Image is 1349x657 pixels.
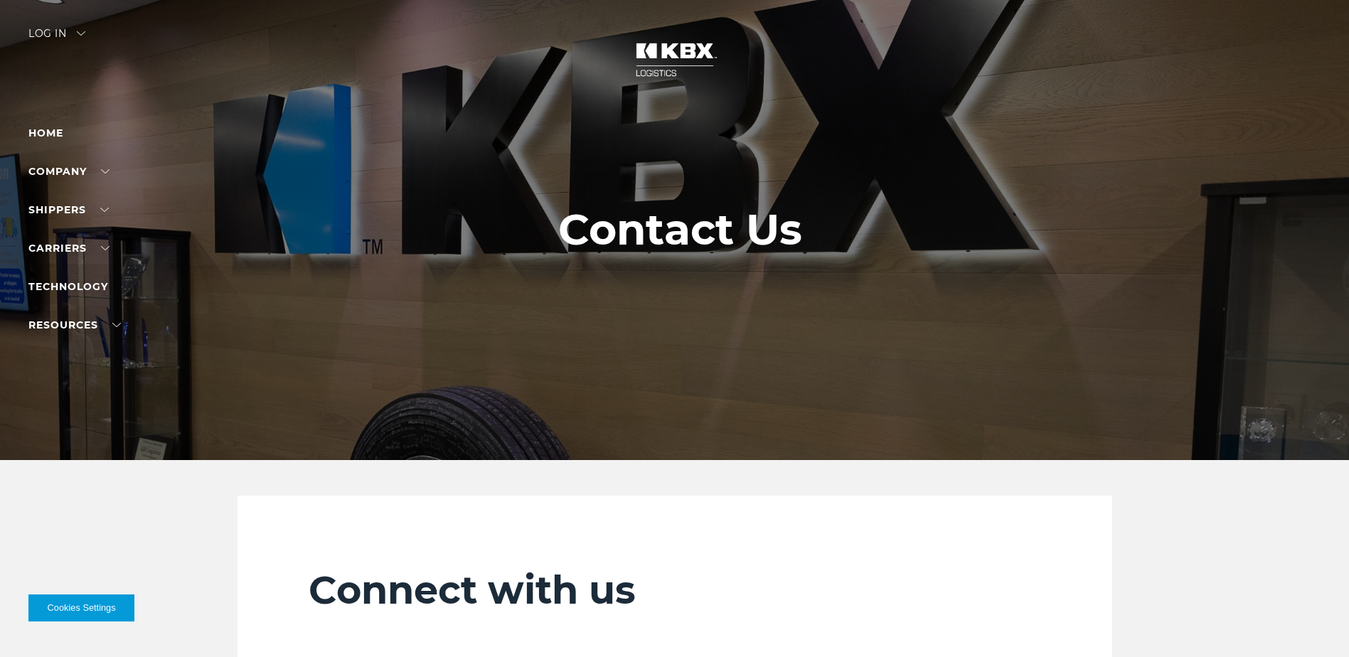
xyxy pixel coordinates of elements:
[558,205,802,254] h1: Contact Us
[28,280,108,293] a: Technology
[28,203,109,216] a: SHIPPERS
[28,127,63,139] a: Home
[28,242,110,255] a: Carriers
[28,319,121,331] a: RESOURCES
[28,28,85,49] div: Log in
[622,28,728,91] img: kbx logo
[309,567,1041,614] h2: Connect with us
[77,31,85,36] img: arrow
[28,594,134,621] button: Cookies Settings
[28,165,110,178] a: Company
